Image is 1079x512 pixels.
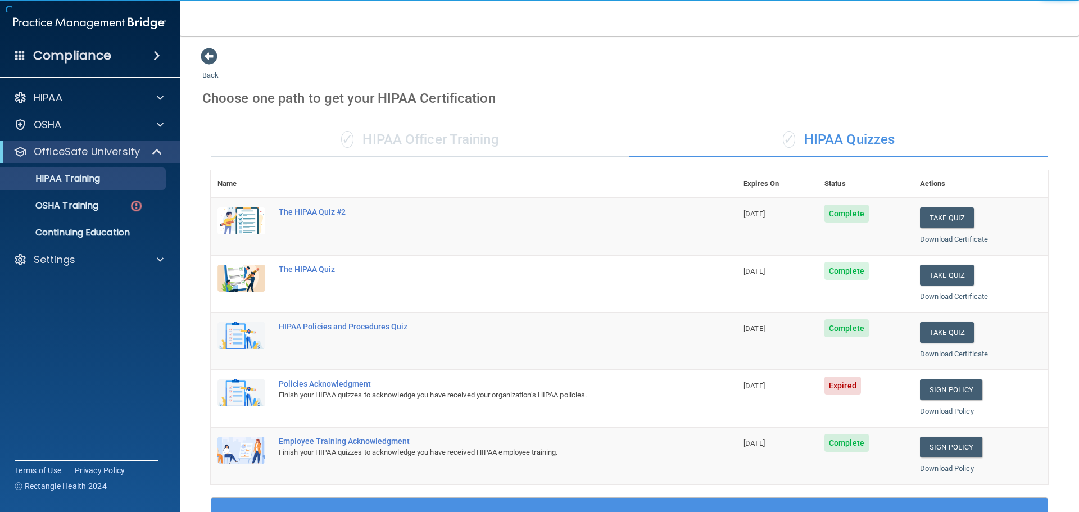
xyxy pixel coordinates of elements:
div: HIPAA Policies and Procedures Quiz [279,322,681,331]
div: Choose one path to get your HIPAA Certification [202,82,1057,115]
span: [DATE] [743,210,765,218]
a: Download Policy [920,464,974,473]
span: [DATE] [743,267,765,275]
img: PMB logo [13,12,166,34]
div: Finish your HIPAA quizzes to acknowledge you have received your organization’s HIPAA policies. [279,388,681,402]
button: Take Quiz [920,322,974,343]
div: The HIPAA Quiz [279,265,681,274]
th: Name [211,170,272,198]
p: OSHA [34,118,62,132]
a: Sign Policy [920,379,982,400]
a: Settings [13,253,164,266]
p: OSHA Training [7,200,98,211]
a: OSHA [13,118,164,132]
div: The HIPAA Quiz #2 [279,207,681,216]
p: HIPAA [34,91,62,105]
div: Policies Acknowledgment [279,379,681,388]
a: Terms of Use [15,465,61,476]
span: Complete [824,434,869,452]
a: Download Certificate [920,292,988,301]
p: Continuing Education [7,227,161,238]
span: [DATE] [743,382,765,390]
div: HIPAA Quizzes [629,123,1048,157]
p: Settings [34,253,75,266]
a: OfficeSafe University [13,145,163,158]
th: Actions [913,170,1048,198]
div: Employee Training Acknowledgment [279,437,681,446]
span: Complete [824,205,869,223]
img: danger-circle.6113f641.png [129,199,143,213]
span: [DATE] [743,324,765,333]
a: Sign Policy [920,437,982,457]
h4: Compliance [33,48,111,64]
a: Back [202,57,219,79]
span: Complete [824,262,869,280]
th: Status [818,170,913,198]
span: [DATE] [743,439,765,447]
span: ✓ [341,131,353,148]
p: HIPAA Training [7,173,100,184]
a: Download Certificate [920,350,988,358]
p: OfficeSafe University [34,145,140,158]
a: Download Certificate [920,235,988,243]
span: Expired [824,377,861,395]
th: Expires On [737,170,818,198]
div: Finish your HIPAA quizzes to acknowledge you have received HIPAA employee training. [279,446,681,459]
button: Take Quiz [920,207,974,228]
span: Ⓒ Rectangle Health 2024 [15,481,107,492]
div: HIPAA Officer Training [211,123,629,157]
button: Take Quiz [920,265,974,286]
span: Complete [824,319,869,337]
span: ✓ [783,131,795,148]
a: Download Policy [920,407,974,415]
a: Privacy Policy [75,465,125,476]
a: HIPAA [13,91,164,105]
